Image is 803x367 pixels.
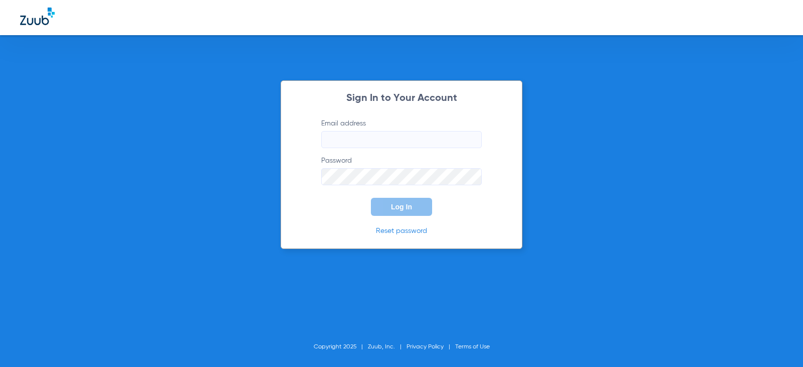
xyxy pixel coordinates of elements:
[321,156,482,185] label: Password
[321,118,482,148] label: Email address
[407,344,444,350] a: Privacy Policy
[368,342,407,352] li: Zuub, Inc.
[321,131,482,148] input: Email address
[371,198,432,216] button: Log In
[376,227,427,234] a: Reset password
[391,203,412,211] span: Log In
[20,8,55,25] img: Zuub Logo
[306,93,497,103] h2: Sign In to Your Account
[455,344,490,350] a: Terms of Use
[321,168,482,185] input: Password
[314,342,368,352] li: Copyright 2025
